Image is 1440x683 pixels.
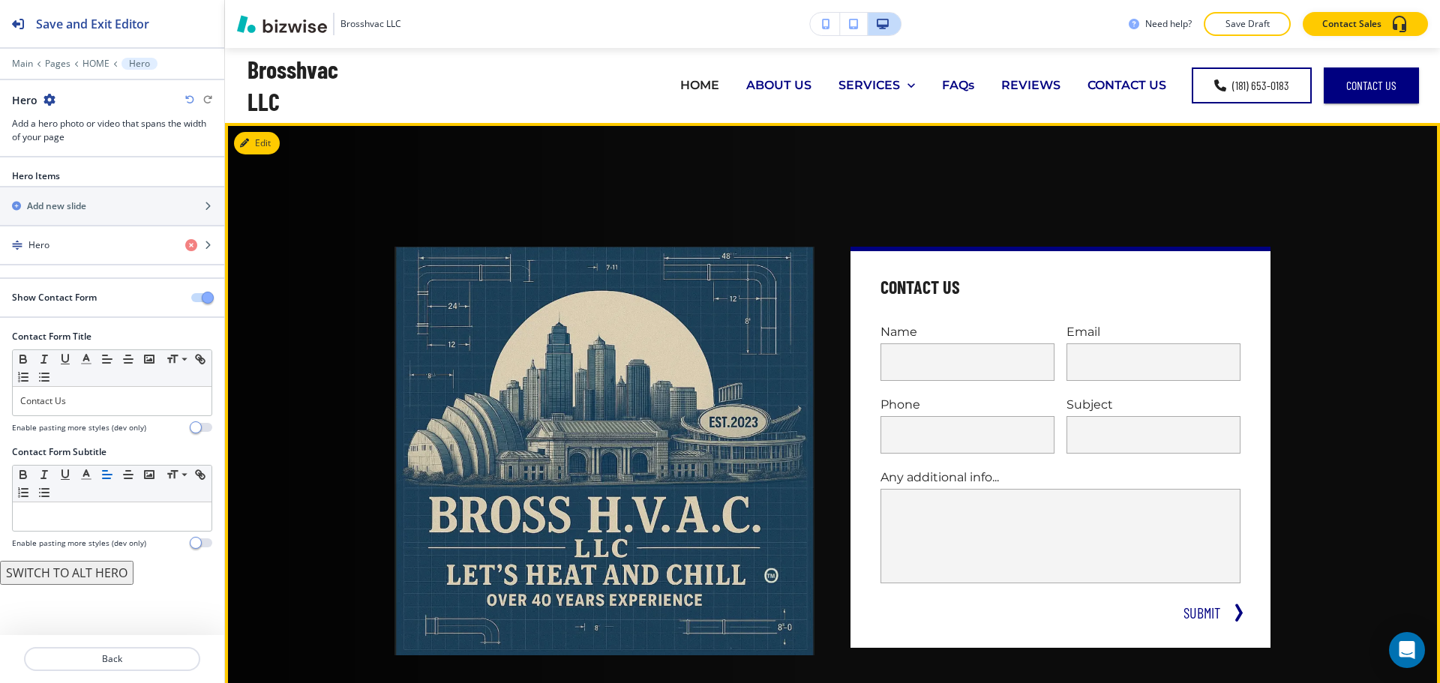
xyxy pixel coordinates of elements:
[20,394,204,408] p: Contact Us
[1389,632,1425,668] div: Open Intercom Messenger
[12,445,106,459] h2: Contact Form Subtitle
[394,247,814,655] img: 2e2da97be5b8756e5830c280223a7c26.webp
[1324,67,1419,103] button: Contact Us
[12,169,60,183] h2: Hero Items
[880,469,1240,486] p: Any additional info...
[36,15,149,33] h2: Save and Exit Editor
[237,15,327,33] img: Bizwise Logo
[25,652,199,666] p: Back
[12,92,37,108] h2: Hero
[28,238,49,252] h4: Hero
[12,422,146,433] h4: Enable pasting more styles (dev only)
[45,58,70,69] button: Pages
[234,132,280,154] button: Edit
[12,58,33,69] button: Main
[942,76,974,94] p: FAQs
[880,323,1054,340] p: Name
[24,647,200,671] button: Back
[12,117,212,144] h3: Add a hero photo or video that spans the width of your page
[237,13,401,35] button: Brosshvac LLC
[1087,76,1166,94] p: CONTACT US
[680,76,719,94] p: HOME
[1066,323,1240,340] p: Email
[1001,76,1060,94] p: REVIEWS
[12,291,97,304] h2: Show Contact Form
[12,330,91,343] h2: Contact Form Title
[1066,396,1240,413] p: Subject
[746,76,811,94] p: ABOUT US
[27,199,86,213] h2: Add new slide
[1177,601,1225,624] button: SUBMIT
[1322,17,1381,31] p: Contact Sales
[1223,17,1271,31] p: Save Draft
[880,396,1054,413] p: Phone
[340,17,401,31] h3: Brosshvac LLC
[247,53,362,117] h4: Brosshvac LLC
[12,538,146,549] h4: Enable pasting more styles (dev only)
[82,58,109,69] button: HOME
[1145,17,1192,31] h3: Need help?
[1192,67,1312,103] a: (181) 653-0183
[121,58,157,70] button: Hero
[12,240,22,250] img: Drag
[880,275,960,299] h4: Contact Us
[1204,12,1291,36] button: Save Draft
[838,76,900,94] p: SERVICES
[1303,12,1428,36] button: Contact Sales
[129,58,150,69] p: Hero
